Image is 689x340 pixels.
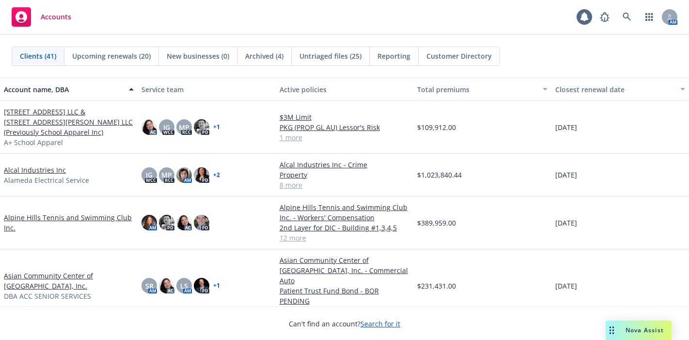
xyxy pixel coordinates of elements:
[280,202,409,223] a: Alpine Hills Tennis and Swimming Club Inc. - Workers' Compensation
[280,180,409,190] a: 8 more
[280,122,409,132] a: PKG (PROP GL AU) Lessor's Risk
[280,306,409,316] a: 12 more
[4,271,134,291] a: Asian Community Center of [GEOGRAPHIC_DATA], Inc.
[4,165,66,175] a: Alcal Industries Inc
[141,215,157,230] img: photo
[617,7,637,27] a: Search
[72,51,151,61] span: Upcoming renewals (20)
[555,218,577,228] span: [DATE]
[360,319,400,328] a: Search for it
[8,3,75,31] a: Accounts
[213,172,220,178] a: + 2
[417,122,456,132] span: $109,912.00
[4,175,89,185] span: Alameda Electrical Service
[551,78,689,101] button: Closest renewal date
[280,233,409,243] a: 12 more
[626,326,664,334] span: Nova Assist
[179,122,189,132] span: MP
[606,321,672,340] button: Nova Assist
[161,170,172,180] span: MP
[4,107,134,137] a: [STREET_ADDRESS] LLC & [STREET_ADDRESS][PERSON_NAME] LLC (Previously School Apparel Inc)
[280,286,409,306] a: Patient Trust Fund Bond - BOR PENDING
[4,137,63,147] span: A+ School Apparel
[555,122,577,132] span: [DATE]
[417,170,462,180] span: $1,023,840.44
[176,167,192,183] img: photo
[194,278,209,293] img: photo
[141,119,157,135] img: photo
[413,78,551,101] button: Total premiums
[426,51,492,61] span: Customer Directory
[377,51,410,61] span: Reporting
[4,84,123,95] div: Account name, DBA
[4,291,91,301] span: DBA ACC SENIOR SERVICES
[555,281,577,291] span: [DATE]
[159,278,174,293] img: photo
[167,51,229,61] span: New businesses (0)
[606,321,618,340] div: Drag to move
[417,218,456,228] span: $389,959.00
[417,84,536,95] div: Total premiums
[276,78,413,101] button: Active policies
[20,51,56,61] span: Clients (41)
[145,281,154,291] span: SR
[595,7,614,27] a: Report a Bug
[280,255,409,286] a: Asian Community Center of [GEOGRAPHIC_DATA], Inc. - Commercial Auto
[280,84,409,95] div: Active policies
[280,160,409,170] a: Alcal Industries Inc - Crime
[213,124,220,130] a: + 1
[280,112,409,122] a: $3M Limit
[280,223,409,233] a: 2nd Layer for DIC - Building #1,3,4,5
[555,170,577,180] span: [DATE]
[640,7,659,27] a: Switch app
[138,78,275,101] button: Service team
[41,13,71,21] span: Accounts
[280,170,409,180] a: Property
[289,319,400,329] span: Can't find an account?
[163,122,170,132] span: JG
[194,215,209,230] img: photo
[159,215,174,230] img: photo
[280,132,409,143] a: 1 more
[245,51,283,61] span: Archived (4)
[146,170,153,180] span: JG
[180,281,188,291] span: LS
[555,84,674,95] div: Closest renewal date
[141,84,271,95] div: Service team
[194,119,209,135] img: photo
[176,215,192,230] img: photo
[213,283,220,289] a: + 1
[194,167,209,183] img: photo
[417,281,456,291] span: $231,431.00
[299,51,361,61] span: Untriaged files (25)
[4,212,134,233] a: Alpine Hills Tennis and Swimming Club Inc.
